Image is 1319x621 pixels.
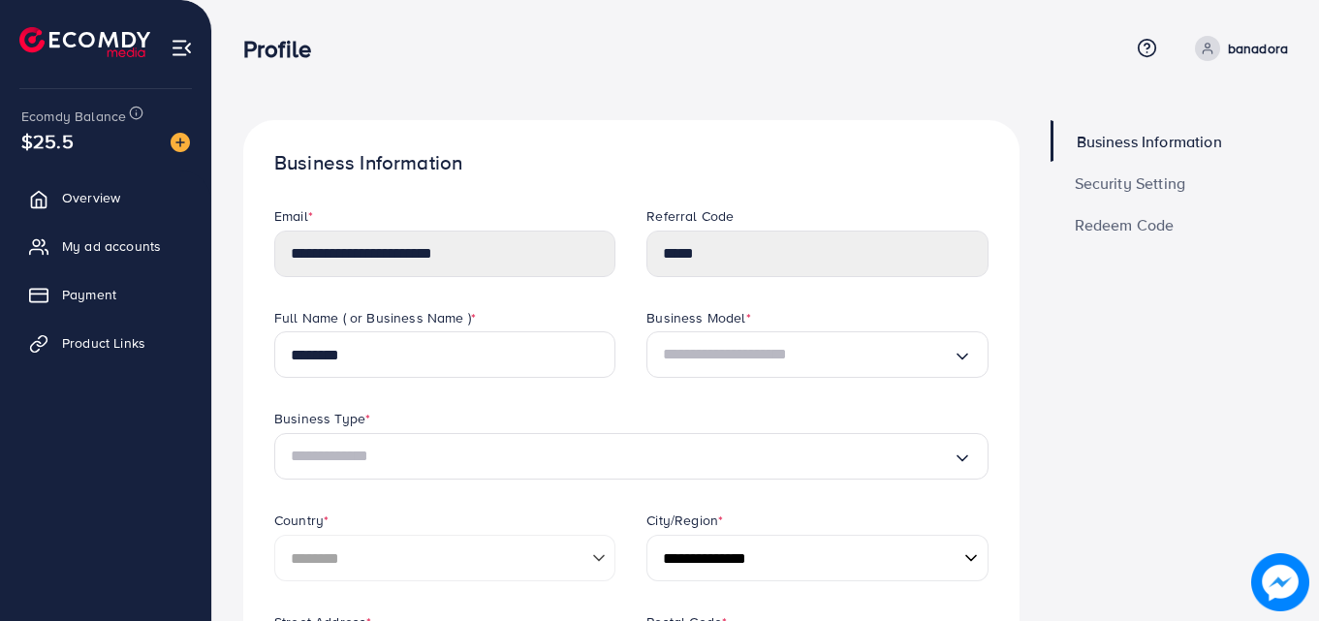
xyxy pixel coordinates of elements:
a: Product Links [15,324,197,362]
label: Country [274,511,329,530]
a: Payment [15,275,197,314]
span: My ad accounts [62,236,161,256]
span: Ecomdy Balance [21,107,126,126]
label: Full Name ( or Business Name ) [274,308,476,327]
span: Overview [62,188,120,207]
label: Business Model [646,308,750,327]
span: $25.5 [21,127,74,155]
img: logo [19,27,150,57]
span: Business Information [1077,134,1222,149]
div: Search for option [646,331,988,378]
input: Search for option [291,441,953,472]
span: Redeem Code [1075,217,1175,233]
a: Overview [15,178,197,217]
a: banadora [1187,36,1288,61]
label: City/Region [646,511,723,530]
div: Search for option [274,433,989,480]
span: Payment [62,285,116,304]
a: My ad accounts [15,227,197,265]
img: menu [171,37,193,59]
span: Security Setting [1075,175,1186,191]
h3: Profile [243,35,327,63]
span: Product Links [62,333,145,353]
img: image [1251,553,1309,611]
img: image [171,133,190,152]
input: Search for option [663,339,952,370]
h1: Business Information [274,151,989,175]
label: Business Type [274,409,370,428]
label: Email [274,206,313,226]
p: banadora [1228,37,1288,60]
label: Referral Code [646,206,734,226]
